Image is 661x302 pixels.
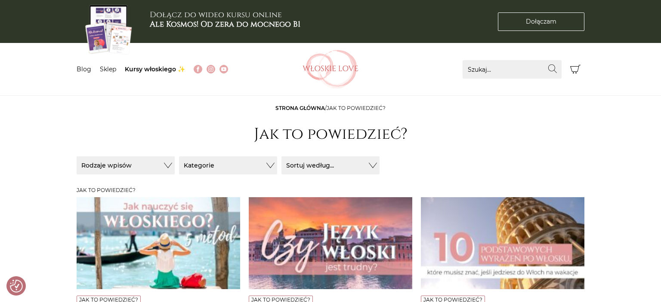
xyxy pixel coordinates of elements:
[150,10,300,29] h3: Dołącz do wideo kursu online
[566,60,584,79] button: Koszyk
[303,50,358,88] img: Włoskielove
[77,156,175,174] button: Rodzaje wpisów
[275,105,325,111] a: Strona główna
[275,105,386,111] span: /
[125,65,185,73] a: Kursy włoskiego ✨
[150,19,300,30] b: Ale Kosmos! Od zera do mocnego B1
[100,65,116,73] a: Sklep
[498,12,584,31] a: Dołączam
[10,280,23,293] img: Revisit consent button
[463,60,562,79] input: Szukaj...
[77,65,91,73] a: Blog
[327,105,386,111] span: Jak to powiedzieć?
[179,156,277,174] button: Kategorie
[10,280,23,293] button: Preferencje co do zgód
[77,187,584,193] h3: Jak to powiedzieć?
[281,156,380,174] button: Sortuj według...
[254,125,408,143] h1: Jak to powiedzieć?
[526,17,556,26] span: Dołączam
